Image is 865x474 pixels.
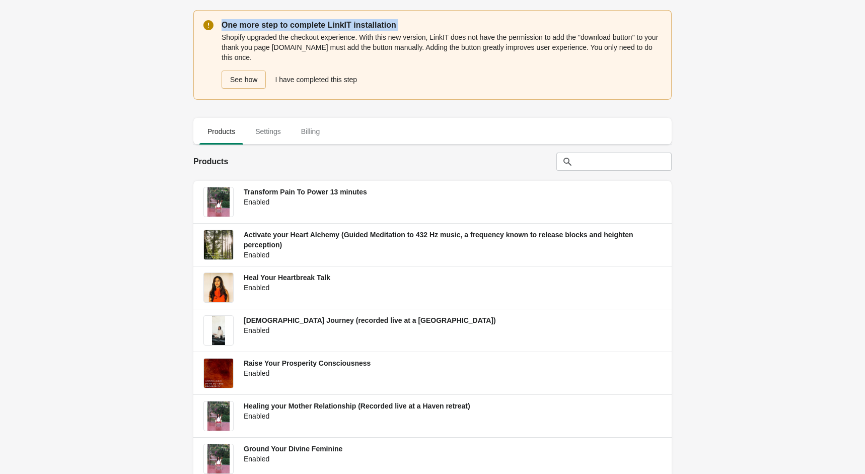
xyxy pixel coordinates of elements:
[244,188,367,196] span: Transform Pain To Power 13 minutes
[244,368,662,378] div: Enabled
[222,31,662,90] div: Shopify upgraded the checkout experience. With this new version, LinkIT does not have the permiss...
[244,445,342,453] span: Ground Your Divine Feminine
[244,274,330,282] span: Heal Your Heartbreak Talk
[271,71,363,89] button: I have completed this step
[244,283,662,293] div: Enabled
[204,230,233,259] img: Activate your Heart Alchemy (Guided Meditation to 432 Hz music, a frequency known to release bloc...
[207,187,230,217] img: Transform Pain To Power 13 minutes
[204,359,233,388] img: Raise Your Prosperity Consciousness
[204,273,233,302] img: Heal Your Heartbreak Talk
[244,411,662,421] div: Enabled
[244,325,662,335] div: Enabled
[244,250,662,260] div: Enabled
[244,402,470,410] span: Healing your Mother Relationship (Recorded live at a Haven retreat)
[222,71,266,89] button: See how
[207,401,230,431] img: Healing your Mother Relationship (Recorded live at a Haven retreat)
[247,122,289,141] span: Settings
[275,76,357,84] span: I have completed this step
[222,19,662,31] p: One more step to complete LinkIT installation
[207,444,230,473] img: Ground Your Divine Feminine
[244,197,662,207] div: Enabled
[193,156,228,168] h2: Products
[244,359,371,367] span: Raise Your Prosperity Consciousness
[244,316,496,324] span: [DEMOGRAPHIC_DATA] Journey (recorded live at a [GEOGRAPHIC_DATA])
[244,454,662,464] div: Enabled
[199,122,243,141] span: Products
[244,231,633,249] span: Activate your Heart Alchemy (Guided Meditation to 432 Hz music, a frequency known to release bloc...
[212,316,226,345] img: Temple Journey (recorded live at a Haven)
[293,122,328,141] span: Billing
